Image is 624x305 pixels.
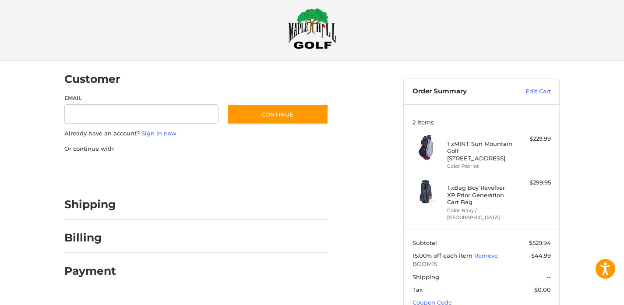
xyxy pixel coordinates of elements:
[62,162,127,177] iframe: PayPal-paypal
[412,260,551,269] span: BOOM15
[136,162,201,177] iframe: PayPal-paylater
[227,104,328,124] button: Continue
[64,129,328,138] p: Already have an account?
[412,119,551,126] h3: 2 Items
[64,94,219,102] label: Email
[546,273,551,280] span: --
[412,239,437,246] span: Subtotal
[529,252,551,259] span: -$44.99
[64,72,120,86] h2: Customer
[412,87,507,96] h3: Order Summary
[412,286,423,293] span: Tax
[447,207,514,221] li: Color Navy / [GEOGRAPHIC_DATA]
[412,273,439,280] span: Shipping
[552,281,624,305] iframe: Google Customer Reviews
[412,252,474,259] span: 15.00% off each item
[447,184,514,206] h4: 1 x Bag Boy Revolver XP Prior Generation Cart Bag
[64,145,328,153] p: Or continue with
[64,231,116,245] h2: Billing
[447,163,514,170] li: Color Patriot
[141,130,176,137] a: Sign in now
[210,162,276,177] iframe: PayPal-venmo
[529,239,551,246] span: $529.94
[474,252,498,259] a: Remove
[64,198,116,211] h2: Shipping
[534,286,551,293] span: $0.00
[516,135,551,143] div: $229.99
[516,178,551,187] div: $299.95
[288,8,336,49] img: Maple Hill Golf
[507,87,551,96] a: Edit Cart
[447,140,514,162] h4: 1 x MINT Sun Mountain Golf [STREET_ADDRESS]
[64,264,116,278] h2: Payment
